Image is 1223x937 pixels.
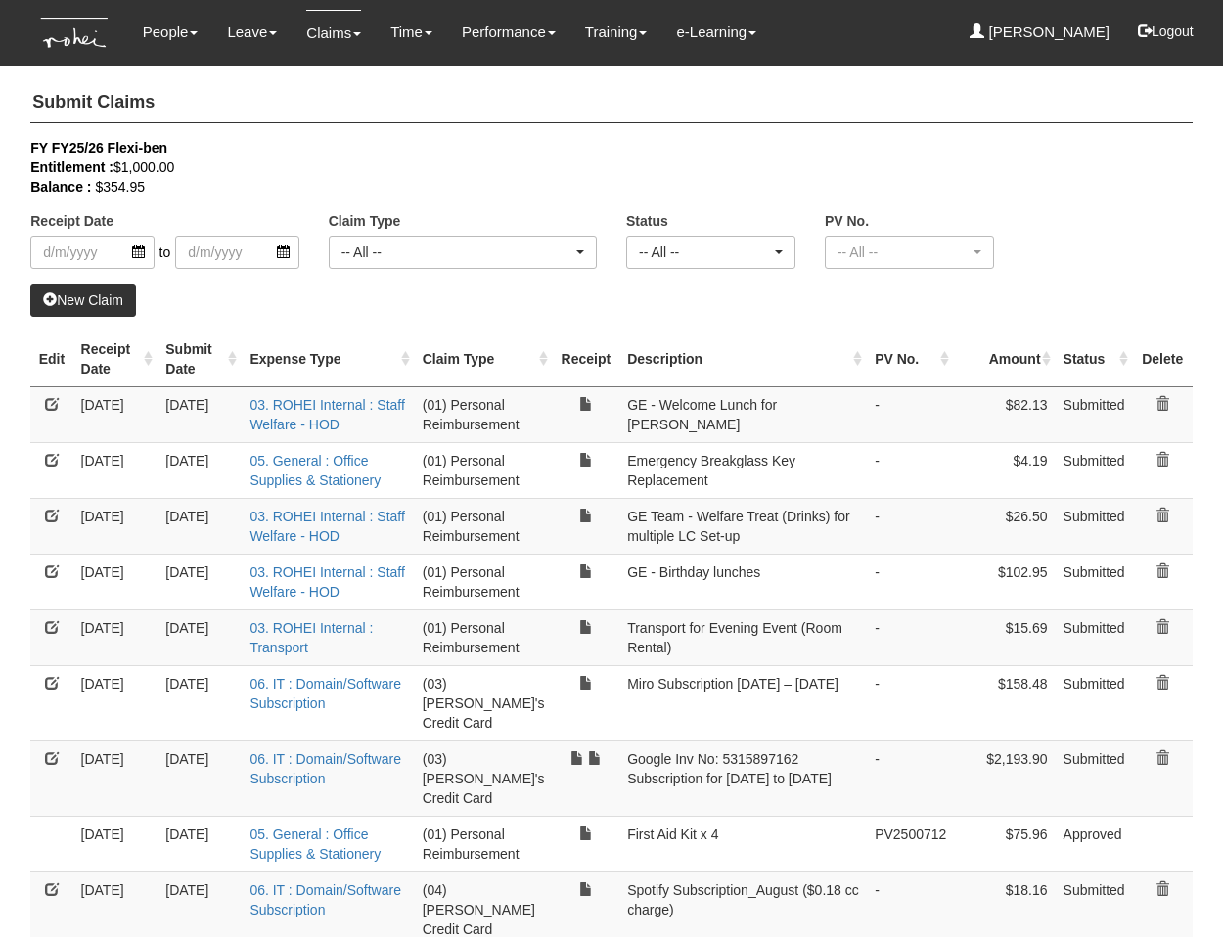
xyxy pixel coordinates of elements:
a: New Claim [30,284,136,317]
h4: Submit Claims [30,83,1193,123]
td: Submitted [1056,609,1133,665]
button: -- All -- [626,236,795,269]
a: People [143,10,199,55]
label: Status [626,211,668,231]
td: [DATE] [158,816,242,871]
td: $26.50 [954,498,1055,554]
input: d/m/yyyy [30,236,154,269]
a: 06. IT : Domain/Software Subscription [249,882,401,917]
div: -- All -- [639,243,771,262]
td: GE - Birthday lunches [619,554,867,609]
a: 03. ROHEI Internal : Staff Welfare - HOD [249,564,404,600]
td: GE Team - Welfare Treat (Drinks) for multiple LC Set-up [619,498,867,554]
td: Approved [1056,816,1133,871]
a: 06. IT : Domain/Software Subscription [249,676,401,711]
a: 03. ROHEI Internal : Staff Welfare - HOD [249,397,404,432]
td: Transport for Evening Event (Room Rental) [619,609,867,665]
td: [DATE] [158,665,242,740]
td: - [867,554,954,609]
td: Submitted [1056,554,1133,609]
a: Claims [306,10,361,56]
iframe: chat widget [1141,859,1203,917]
th: Edit [30,332,72,387]
td: $4.19 [954,442,1055,498]
td: First Aid Kit x 4 [619,816,867,871]
td: Submitted [1056,740,1133,816]
th: Expense Type : activate to sort column ascending [242,332,414,387]
label: Receipt Date [30,211,113,231]
label: PV No. [825,211,869,231]
td: Submitted [1056,498,1133,554]
td: [DATE] [158,609,242,665]
th: Submit Date : activate to sort column ascending [158,332,242,387]
td: Submitted [1056,442,1133,498]
td: $102.95 [954,554,1055,609]
td: Submitted [1056,665,1133,740]
b: Balance : [30,179,91,195]
td: Submitted [1056,386,1133,442]
span: to [155,236,176,269]
a: 06. IT : Domain/Software Subscription [249,751,401,786]
td: [DATE] [158,386,242,442]
b: FY FY25/26 Flexi-ben [30,140,167,156]
a: [PERSON_NAME] [970,10,1110,55]
th: Delete [1133,332,1193,387]
td: (01) Personal Reimbursement [415,609,553,665]
td: - [867,609,954,665]
td: [DATE] [158,740,242,816]
td: [DATE] [158,442,242,498]
b: Entitlement : [30,159,113,175]
td: $2,193.90 [954,740,1055,816]
td: $158.48 [954,665,1055,740]
td: $75.96 [954,816,1055,871]
td: [DATE] [158,554,242,609]
button: -- All -- [329,236,597,269]
a: e-Learning [676,10,756,55]
button: -- All -- [825,236,994,269]
td: [DATE] [73,386,159,442]
a: Time [390,10,432,55]
th: Status : activate to sort column ascending [1056,332,1133,387]
td: (03) [PERSON_NAME]'s Credit Card [415,740,553,816]
td: [DATE] [73,498,159,554]
td: (01) Personal Reimbursement [415,816,553,871]
td: - [867,665,954,740]
a: 05. General : Office Supplies & Stationery [249,453,381,488]
td: GE - Welcome Lunch for [PERSON_NAME] [619,386,867,442]
td: Google Inv No: 5315897162 Subscription for [DATE] to [DATE] [619,740,867,816]
td: - [867,442,954,498]
th: Description : activate to sort column ascending [619,332,867,387]
button: Logout [1124,8,1207,55]
td: - [867,498,954,554]
td: - [867,740,954,816]
div: -- All -- [838,243,970,262]
div: -- All -- [341,243,572,262]
td: Miro Subscription [DATE] – [DATE] [619,665,867,740]
a: 05. General : Office Supplies & Stationery [249,826,381,862]
th: PV No. : activate to sort column ascending [867,332,954,387]
td: $15.69 [954,609,1055,665]
td: - [867,386,954,442]
th: Claim Type : activate to sort column ascending [415,332,553,387]
a: 03. ROHEI Internal : Staff Welfare - HOD [249,509,404,544]
a: Leave [227,10,277,55]
td: Emergency Breakglass Key Replacement [619,442,867,498]
div: $1,000.00 [30,157,1163,177]
th: Receipt [553,332,620,387]
td: (01) Personal Reimbursement [415,386,553,442]
td: [DATE] [73,816,159,871]
td: [DATE] [73,665,159,740]
span: $354.95 [95,179,145,195]
td: PV2500712 [867,816,954,871]
th: Amount : activate to sort column ascending [954,332,1055,387]
a: 03. ROHEI Internal : Transport [249,620,373,655]
a: Performance [462,10,556,55]
td: [DATE] [73,442,159,498]
td: (03) [PERSON_NAME]'s Credit Card [415,665,553,740]
td: $82.13 [954,386,1055,442]
td: (01) Personal Reimbursement [415,554,553,609]
td: [DATE] [73,609,159,665]
td: (01) Personal Reimbursement [415,442,553,498]
td: (01) Personal Reimbursement [415,498,553,554]
input: d/m/yyyy [175,236,298,269]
